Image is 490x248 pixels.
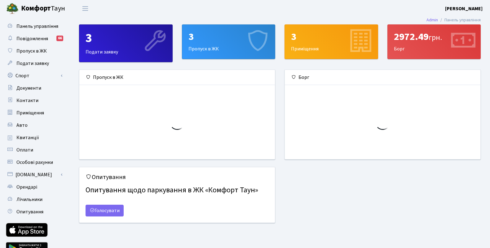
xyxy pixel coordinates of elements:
[182,25,275,59] div: Пропуск в ЖК
[16,48,47,54] span: Пропуск в ЖК
[16,23,58,30] span: Панель управління
[16,85,41,92] span: Документи
[86,31,166,46] div: 3
[3,57,65,70] a: Подати заявку
[429,32,442,43] span: грн.
[388,25,481,59] div: Борг
[16,109,44,116] span: Приміщення
[3,119,65,131] a: Авто
[16,208,43,215] span: Опитування
[3,94,65,107] a: Контакти
[417,14,490,27] nav: breadcrumb
[188,31,269,43] div: 3
[56,36,63,41] div: 66
[3,107,65,119] a: Приміщення
[16,184,37,190] span: Орендарі
[79,25,172,62] div: Подати заявку
[3,169,65,181] a: [DOMAIN_NAME]
[394,31,475,43] div: 2972.49
[3,70,65,82] a: Спорт
[16,196,42,203] span: Лічильники
[16,60,49,67] span: Подати заявку
[3,131,65,144] a: Квитанції
[16,134,39,141] span: Квитанції
[16,122,28,129] span: Авто
[3,156,65,169] a: Особові рахунки
[445,5,483,12] a: [PERSON_NAME]
[86,173,269,181] h5: Опитування
[16,159,53,166] span: Особові рахунки
[16,97,38,104] span: Контакти
[3,20,65,32] a: Панель управління
[6,2,19,15] img: logo.png
[21,3,65,14] span: Таун
[3,206,65,218] a: Опитування
[79,24,173,62] a: 3Подати заявку
[3,144,65,156] a: Оплати
[438,17,481,24] li: Панель управління
[79,70,275,85] div: Пропуск в ЖК
[426,17,438,23] a: Admin
[291,31,372,43] div: 3
[77,3,93,14] button: Переключити навігацію
[3,181,65,193] a: Орендарі
[3,45,65,57] a: Пропуск в ЖК
[285,25,378,59] div: Приміщення
[3,82,65,94] a: Документи
[16,35,48,42] span: Повідомлення
[16,147,33,153] span: Оплати
[86,205,124,216] a: Голосувати
[3,32,65,45] a: Повідомлення66
[285,70,480,85] div: Борг
[21,3,51,13] b: Комфорт
[182,24,276,59] a: 3Пропуск в ЖК
[86,183,269,197] h4: Опитування щодо паркування в ЖК «Комфорт Таун»
[285,24,378,59] a: 3Приміщення
[3,193,65,206] a: Лічильники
